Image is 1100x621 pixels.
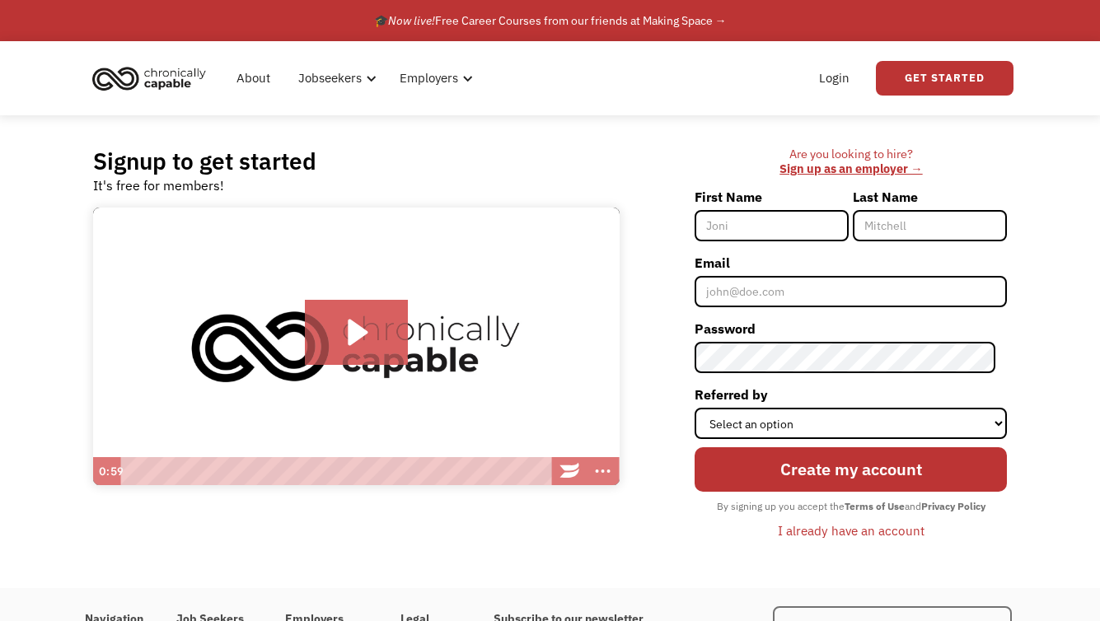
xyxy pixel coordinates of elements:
[298,68,362,88] div: Jobseekers
[853,184,1007,210] label: Last Name
[227,52,280,105] a: About
[400,68,458,88] div: Employers
[695,147,1007,177] div: Are you looking to hire? ‍
[765,516,937,544] a: I already have an account
[695,315,1007,342] label: Password
[129,457,545,485] div: Playbar
[695,184,1007,545] form: Member-Signup-Form
[93,147,316,175] h2: Signup to get started
[554,457,587,485] a: Wistia Logo -- Learn More
[695,250,1007,276] label: Email
[93,175,224,195] div: It's free for members!
[709,496,994,517] div: By signing up you accept the and
[845,500,905,512] strong: Terms of Use
[87,60,218,96] a: home
[695,447,1007,492] input: Create my account
[388,13,435,28] em: Now live!
[288,52,381,105] div: Jobseekers
[853,210,1007,241] input: Mitchell
[374,11,727,30] div: 🎓 Free Career Courses from our friends at Making Space →
[778,521,924,540] div: I already have an account
[695,381,1007,408] label: Referred by
[876,61,1013,96] a: Get Started
[695,184,849,210] label: First Name
[921,500,985,512] strong: Privacy Policy
[779,161,922,176] a: Sign up as an employer →
[390,52,478,105] div: Employers
[695,210,849,241] input: Joni
[695,276,1007,307] input: john@doe.com
[809,52,859,105] a: Login
[93,208,620,486] img: Introducing Chronically Capable
[87,60,211,96] img: Chronically Capable logo
[305,300,408,366] button: Play Video: Introducing Chronically Capable
[587,457,620,485] button: Show more buttons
